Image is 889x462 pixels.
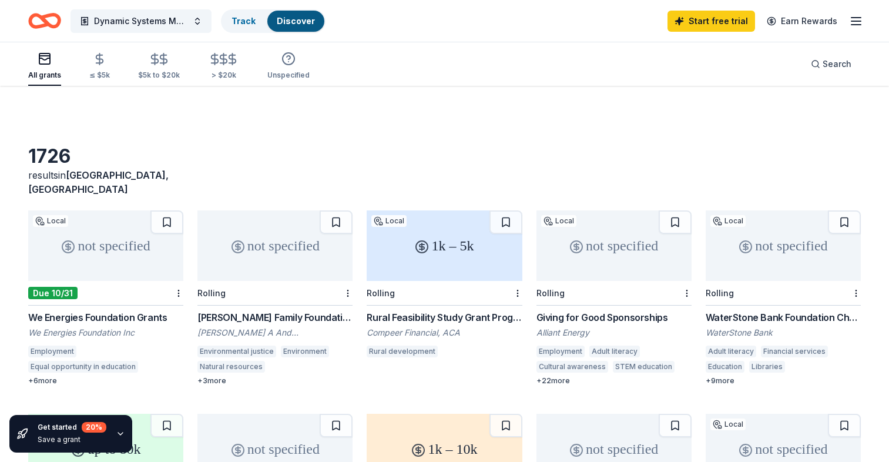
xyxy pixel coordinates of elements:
[28,361,138,373] div: Equal opportunity in education
[38,422,106,433] div: Get started
[367,327,522,339] div: Compeer Financial, ACA
[760,11,844,32] a: Earn Rewards
[197,346,276,357] div: Environmental justice
[706,361,744,373] div: Education
[706,346,756,357] div: Adult literacy
[138,71,180,80] div: $5k to $20k
[536,346,585,357] div: Employment
[197,210,353,281] div: not specified
[208,71,239,80] div: > $20k
[367,310,522,324] div: Rural Feasibility Study Grant Program
[28,376,183,386] div: + 6 more
[28,327,183,339] div: We Energies Foundation Inc
[71,9,212,33] button: Dynamic Systems Mapping
[710,419,746,430] div: Local
[536,210,692,281] div: not specified
[541,215,576,227] div: Local
[761,346,828,357] div: Financial services
[801,52,861,76] button: Search
[367,210,522,281] div: 1k – 5k
[28,287,78,299] div: Due 10/31
[706,210,861,281] div: not specified
[706,376,861,386] div: + 9 more
[710,215,746,227] div: Local
[667,11,755,32] a: Start free trial
[232,16,256,26] a: Track
[536,327,692,339] div: Alliant Energy
[749,361,785,373] div: Libraries
[28,169,169,195] span: in
[28,210,183,386] a: not specifiedLocalDue 10/31We Energies Foundation GrantsWe Energies Foundation IncEmploymentEqual...
[823,57,851,71] span: Search
[28,7,61,35] a: Home
[281,346,329,357] div: Environment
[270,361,343,373] div: Water conservation
[89,71,110,80] div: ≤ $5k
[371,215,407,227] div: Local
[613,361,675,373] div: STEM education
[28,310,183,324] div: We Energies Foundation Grants
[536,376,692,386] div: + 22 more
[221,9,326,33] button: TrackDiscover
[536,310,692,324] div: Giving for Good Sponsorships
[82,422,106,433] div: 20 %
[706,288,734,298] div: Rolling
[197,361,265,373] div: Natural resources
[28,47,61,86] button: All grants
[89,48,110,86] button: ≤ $5k
[197,376,353,386] div: + 3 more
[197,210,353,386] a: not specifiedRolling[PERSON_NAME] Family Foundation - Environment Grants[PERSON_NAME] A And [PERS...
[28,168,183,196] div: results
[38,435,106,444] div: Save a grant
[28,169,169,195] span: [GEOGRAPHIC_DATA], [GEOGRAPHIC_DATA]
[267,47,310,86] button: Unspecified
[277,16,315,26] a: Discover
[367,210,522,361] a: 1k – 5kLocalRollingRural Feasibility Study Grant ProgramCompeer Financial, ACARural development
[536,361,608,373] div: Cultural awareness
[197,288,226,298] div: Rolling
[536,288,565,298] div: Rolling
[197,327,353,339] div: [PERSON_NAME] A And [PERSON_NAME] Family Foundation
[589,346,640,357] div: Adult literacy
[706,210,861,386] a: not specifiedLocalRollingWaterStone Bank Foundation Charitable Giving & SponsorshipsWaterStone Ba...
[706,327,861,339] div: WaterStone Bank
[197,310,353,324] div: [PERSON_NAME] Family Foundation - Environment Grants
[94,14,188,28] span: Dynamic Systems Mapping
[138,48,180,86] button: $5k to $20k
[28,346,76,357] div: Employment
[706,310,861,324] div: WaterStone Bank Foundation Charitable Giving & Sponsorships
[33,215,68,227] div: Local
[367,346,438,357] div: Rural development
[536,210,692,386] a: not specifiedLocalRollingGiving for Good SponsorshipsAlliant EnergyEmploymentAdult literacyCultur...
[267,71,310,80] div: Unspecified
[367,288,395,298] div: Rolling
[28,71,61,80] div: All grants
[28,145,183,168] div: 1726
[208,48,239,86] button: > $20k
[28,210,183,281] div: not specified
